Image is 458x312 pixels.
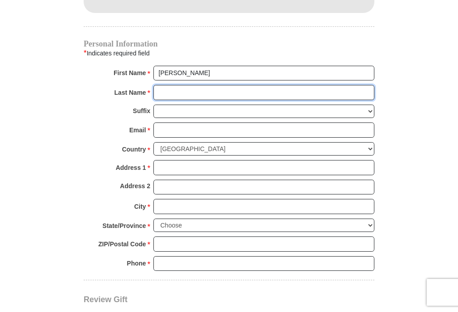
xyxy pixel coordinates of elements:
strong: Country [122,143,146,156]
strong: First Name [114,67,146,79]
strong: Email [129,124,146,136]
strong: Last Name [114,86,146,99]
h4: Personal Information [84,40,374,47]
strong: City [134,200,146,213]
div: Indicates required field [84,47,374,59]
strong: ZIP/Postal Code [98,238,146,250]
span: Review Gift [84,295,127,304]
strong: Phone [127,257,146,270]
strong: Suffix [133,105,150,117]
strong: State/Province [102,219,146,232]
strong: Address 1 [116,161,146,174]
strong: Address 2 [120,180,150,192]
